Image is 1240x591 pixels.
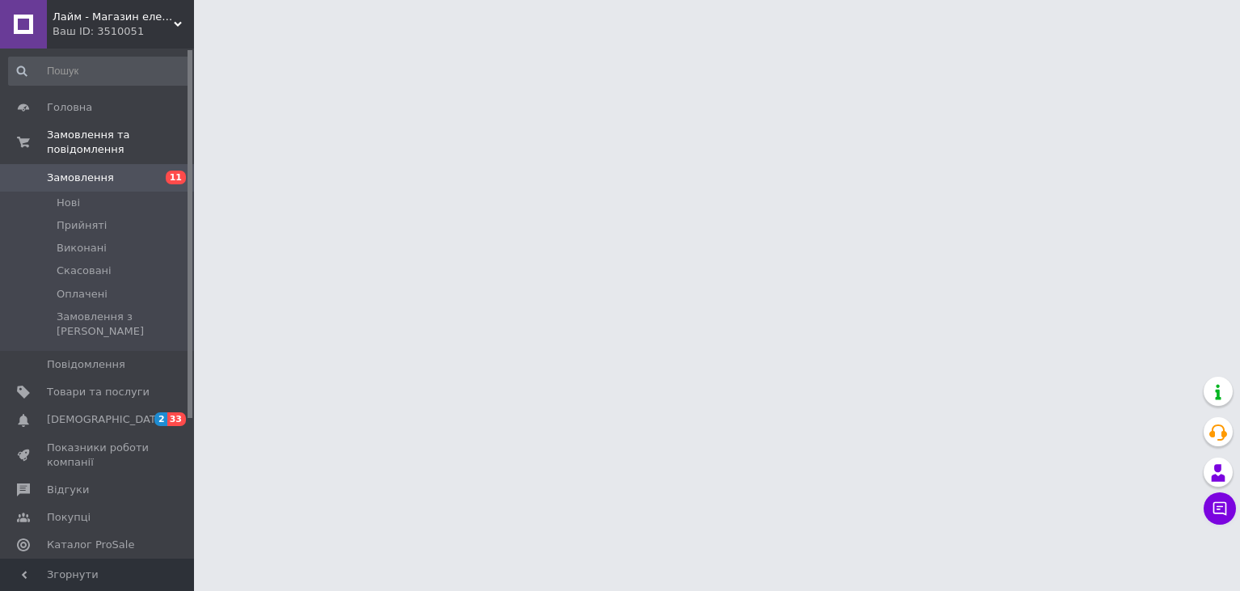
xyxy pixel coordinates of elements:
[57,287,108,302] span: Оплачені
[47,385,150,399] span: Товари та послуги
[57,218,107,233] span: Прийняті
[47,171,114,185] span: Замовлення
[47,441,150,470] span: Показники роботи компанії
[47,412,167,427] span: [DEMOGRAPHIC_DATA]
[167,412,186,426] span: 33
[47,510,91,525] span: Покупці
[47,357,125,372] span: Повідомлення
[47,100,92,115] span: Головна
[1204,492,1236,525] button: Чат з покупцем
[57,241,107,255] span: Виконані
[47,538,134,552] span: Каталог ProSale
[47,483,89,497] span: Відгуки
[166,171,186,184] span: 11
[57,196,80,210] span: Нові
[53,10,174,24] span: Лайм - Магазин електроніки та аксесуарів!
[154,412,167,426] span: 2
[57,264,112,278] span: Скасовані
[47,128,194,157] span: Замовлення та повідомлення
[57,310,189,339] span: Замовлення з [PERSON_NAME]
[8,57,191,86] input: Пошук
[53,24,194,39] div: Ваш ID: 3510051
